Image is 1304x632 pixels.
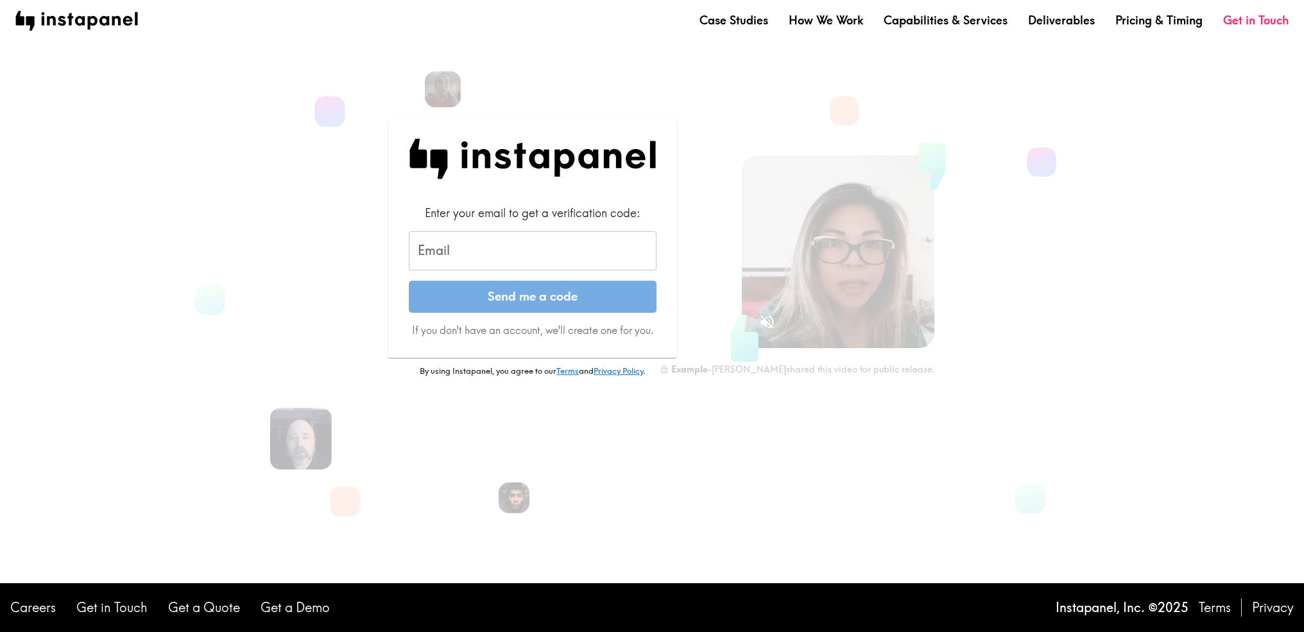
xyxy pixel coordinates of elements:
a: Get a Demo [261,599,330,617]
a: Get a Quote [168,599,240,617]
a: How We Work [789,12,863,28]
a: Case Studies [699,12,768,28]
b: Example [671,364,707,375]
img: Instapanel [409,139,656,179]
button: Send me a code [409,281,656,313]
a: Deliverables [1028,12,1095,28]
a: Get in Touch [1223,12,1289,28]
img: Elizabeth [425,71,461,107]
img: Aaron [270,408,332,470]
div: - [PERSON_NAME] shared this video for public release. [660,364,934,375]
img: Alfredo [499,482,529,513]
p: If you don't have an account, we'll create one for you. [409,323,656,337]
a: Careers [10,599,56,617]
a: Terms [1199,599,1231,617]
a: Privacy Policy [594,365,643,376]
a: Get in Touch [76,599,148,617]
div: Enter your email to get a verification code: [409,205,656,221]
a: Pricing & Timing [1115,12,1203,28]
p: Instapanel, Inc. © 2025 [1056,599,1188,617]
a: Terms [556,365,579,376]
a: Capabilities & Services [884,12,1008,28]
img: instapanel [15,11,138,31]
button: Sound is off [753,308,781,336]
a: Privacy [1252,599,1294,617]
p: By using Instapanel, you agree to our and . [388,365,677,377]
